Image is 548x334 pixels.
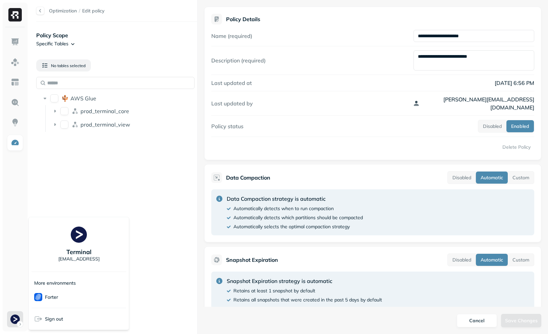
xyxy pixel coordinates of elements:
[45,316,63,322] span: Sign out
[71,227,87,243] img: Terminal
[66,248,92,256] p: Terminal
[34,293,42,301] img: Forter
[45,294,58,300] p: Forter
[58,256,100,262] p: [EMAIL_ADDRESS]
[34,280,76,286] p: More environments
